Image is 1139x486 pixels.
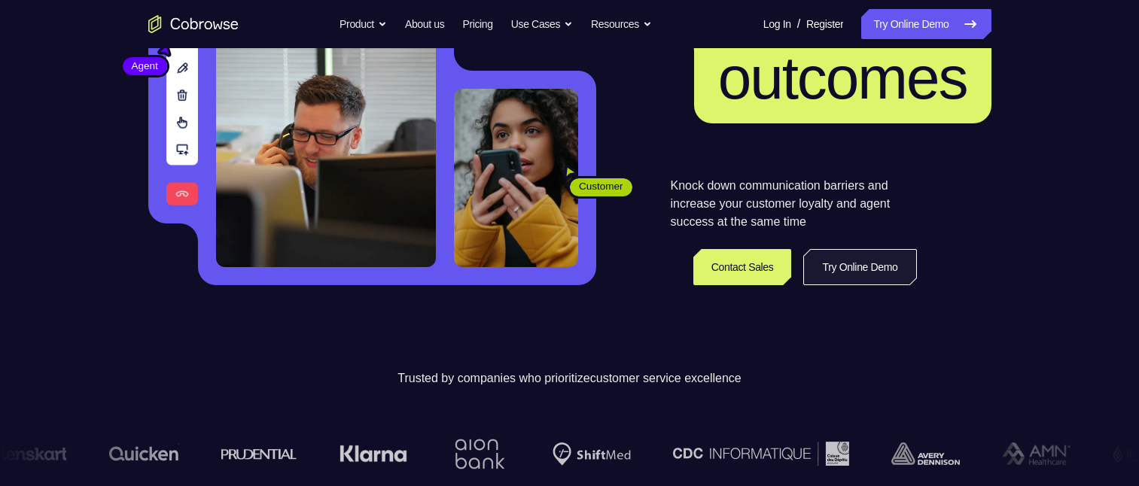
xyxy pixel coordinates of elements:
[511,9,573,39] button: Use Cases
[454,89,578,267] img: A customer holding their phone
[590,372,742,384] span: customer service excellence
[462,9,492,39] a: Pricing
[673,442,849,465] img: CDC Informatique
[221,448,297,460] img: prudential
[806,9,843,39] a: Register
[861,9,991,39] a: Try Online Demo
[591,9,652,39] button: Resources
[693,249,792,285] a: Contact Sales
[148,15,239,33] a: Go to the home page
[671,177,917,231] p: Knock down communication barriers and increase your customer loyalty and agent success at the sam...
[340,445,407,463] img: Klarna
[891,442,960,465] img: avery-dennison
[718,44,967,111] span: outcomes
[797,15,800,33] span: /
[405,9,444,39] a: About us
[553,442,631,466] img: Shiftmed
[763,9,791,39] a: Log In
[340,9,387,39] button: Product
[803,249,916,285] a: Try Online Demo
[449,424,510,484] img: Aion Bank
